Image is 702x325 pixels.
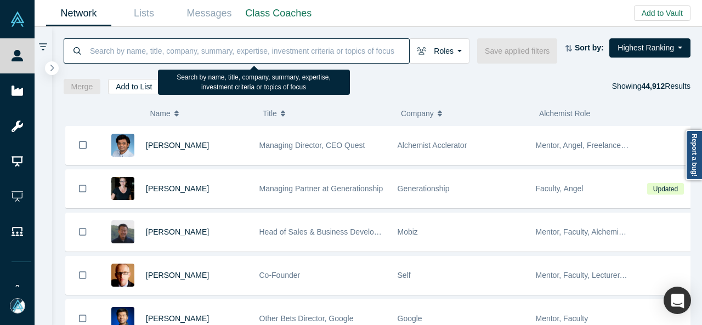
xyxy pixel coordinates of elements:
span: Generationship [398,184,450,193]
a: Class Coaches [242,1,315,26]
a: Messages [177,1,242,26]
span: Mentor, Faculty [536,314,588,323]
span: Managing Director, CEO Quest [259,141,365,150]
span: Google [398,314,422,323]
button: Merge [64,79,101,94]
a: Report a bug! [686,130,702,180]
span: Company [401,102,434,125]
div: Showing [612,79,690,94]
span: Other Bets Director, Google [259,314,354,323]
span: Faculty, Angel [536,184,584,193]
button: Add to Vault [634,5,690,21]
span: Co-Founder [259,271,301,280]
button: Name [150,102,251,125]
button: Company [401,102,528,125]
strong: 44,912 [641,82,665,90]
img: Alchemist Vault Logo [10,12,25,27]
span: Alchemist Role [539,109,590,118]
img: Michael Chang's Profile Image [111,220,134,243]
input: Search by name, title, company, summary, expertise, investment criteria or topics of focus [89,38,409,64]
a: [PERSON_NAME] [146,184,209,193]
button: Save applied filters [477,38,557,64]
button: Bookmark [66,213,100,251]
span: Alchemist Acclerator [398,141,467,150]
span: Managing Partner at Generationship [259,184,383,193]
span: Self [398,271,411,280]
span: Results [641,82,690,90]
button: Roles [409,38,469,64]
button: Bookmark [66,126,100,164]
img: Rachel Chalmers's Profile Image [111,177,134,200]
a: [PERSON_NAME] [146,227,209,236]
span: Head of Sales & Business Development (interim) [259,227,426,236]
button: Bookmark [66,256,100,294]
span: Updated [647,183,683,195]
span: Mobiz [398,227,418,236]
a: [PERSON_NAME] [146,271,209,280]
a: Lists [111,1,177,26]
img: Gnani Palanikumar's Profile Image [111,134,134,157]
img: Robert Winder's Profile Image [111,264,134,287]
a: [PERSON_NAME] [146,141,209,150]
button: Title [263,102,389,125]
button: Highest Ranking [609,38,690,58]
span: Name [150,102,170,125]
span: Title [263,102,277,125]
img: Mia Scott's Account [10,298,25,313]
strong: Sort by: [575,43,604,52]
span: Mentor, Faculty, Alchemist 25 [536,227,636,236]
button: Bookmark [66,170,100,208]
a: Network [46,1,111,26]
button: Add to List [108,79,160,94]
a: [PERSON_NAME] [146,314,209,323]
